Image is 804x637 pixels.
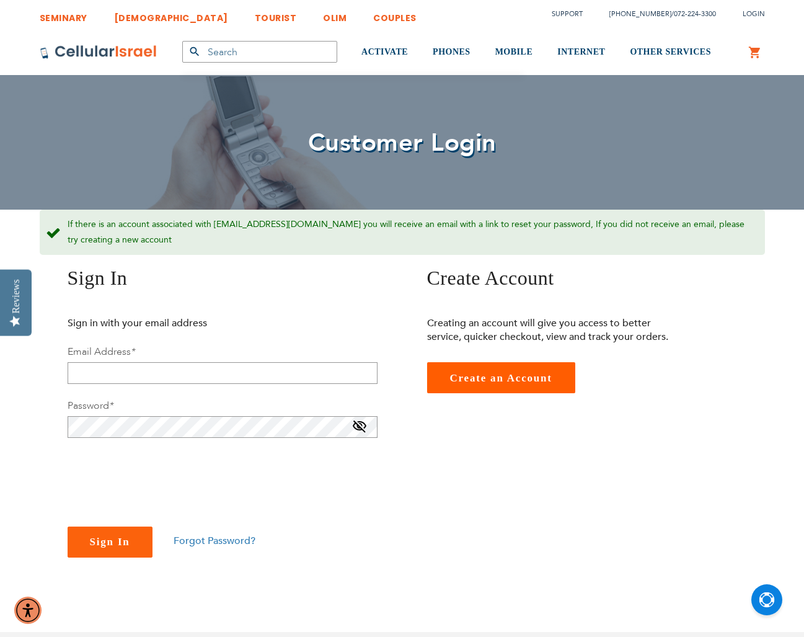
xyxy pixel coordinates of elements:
a: OLIM [323,3,347,26]
a: SEMINARY [40,3,87,26]
span: Customer Login [308,126,497,160]
a: ACTIVATE [361,29,408,76]
span: Sign In [68,267,128,289]
label: Email Address [68,345,135,359]
a: MOBILE [495,29,533,76]
a: [DEMOGRAPHIC_DATA] [114,3,228,26]
span: OTHER SERVICES [630,47,711,56]
img: Cellular Israel Logo [40,45,157,60]
span: ACTIVATE [361,47,408,56]
span: PHONES [433,47,470,56]
div: Accessibility Menu [14,597,42,624]
span: Login [743,9,765,19]
a: PHONES [433,29,470,76]
a: TOURIST [255,3,297,26]
a: 072-224-3300 [674,9,716,19]
label: Password [68,399,113,412]
span: MOBILE [495,47,533,56]
a: Support [552,9,583,19]
span: Sign In [90,536,130,548]
iframe: reCAPTCHA [68,453,256,501]
span: INTERNET [557,47,605,56]
a: INTERNET [557,29,605,76]
button: Sign In [68,527,152,558]
span: Create an Account [450,372,552,384]
a: Forgot Password? [174,534,255,548]
a: Create an Account [427,362,575,393]
a: COUPLES [373,3,417,26]
p: Creating an account will give you access to better service, quicker checkout, view and track your... [427,316,678,344]
input: Email [68,362,378,384]
div: If there is an account associated with [EMAIL_ADDRESS][DOMAIN_NAME] you will receive an email wit... [40,210,765,255]
a: [PHONE_NUMBER] [609,9,671,19]
div: Reviews [11,279,22,313]
li: / [597,5,716,23]
input: Search [182,41,337,63]
p: Sign in with your email address [68,316,319,330]
a: OTHER SERVICES [630,29,711,76]
span: Create Account [427,267,554,289]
